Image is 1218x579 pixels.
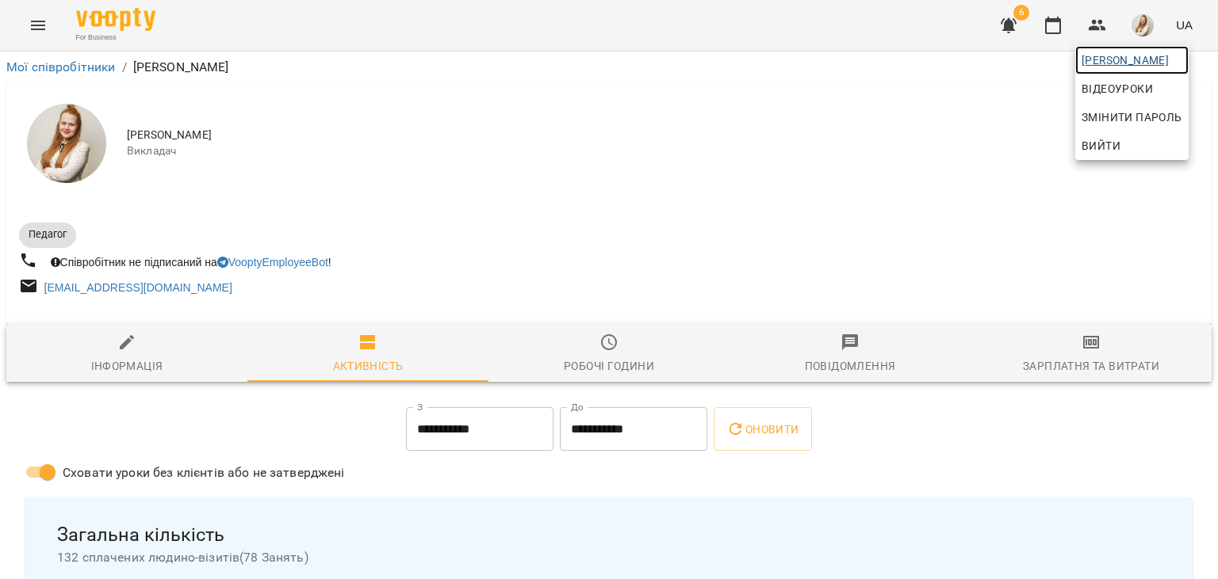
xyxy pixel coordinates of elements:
[1075,131,1189,160] button: Вийти
[1082,108,1182,127] span: Змінити пароль
[1082,136,1120,155] span: Вийти
[1082,51,1182,70] span: [PERSON_NAME]
[1075,103,1189,131] a: Змінити пароль
[1082,79,1153,98] span: Відеоуроки
[1075,46,1189,74] a: [PERSON_NAME]
[1075,74,1159,103] a: Відеоуроки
